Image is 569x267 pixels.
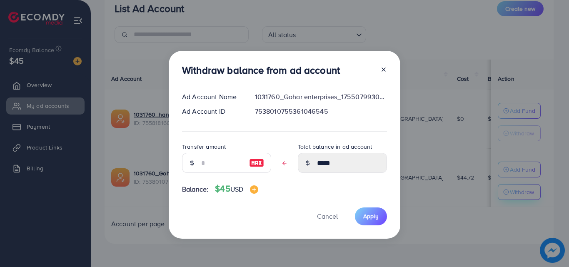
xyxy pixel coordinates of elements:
[215,184,258,194] h4: $45
[182,142,226,151] label: Transfer amount
[249,158,264,168] img: image
[182,185,208,194] span: Balance:
[355,207,387,225] button: Apply
[248,107,394,116] div: 7538010755361046545
[307,207,348,225] button: Cancel
[175,92,248,102] div: Ad Account Name
[363,212,379,220] span: Apply
[230,185,243,194] span: USD
[317,212,338,221] span: Cancel
[175,107,248,116] div: Ad Account ID
[182,64,340,76] h3: Withdraw balance from ad account
[250,185,258,194] img: image
[248,92,394,102] div: 1031760_Gohar enterprises_1755079930946
[298,142,372,151] label: Total balance in ad account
